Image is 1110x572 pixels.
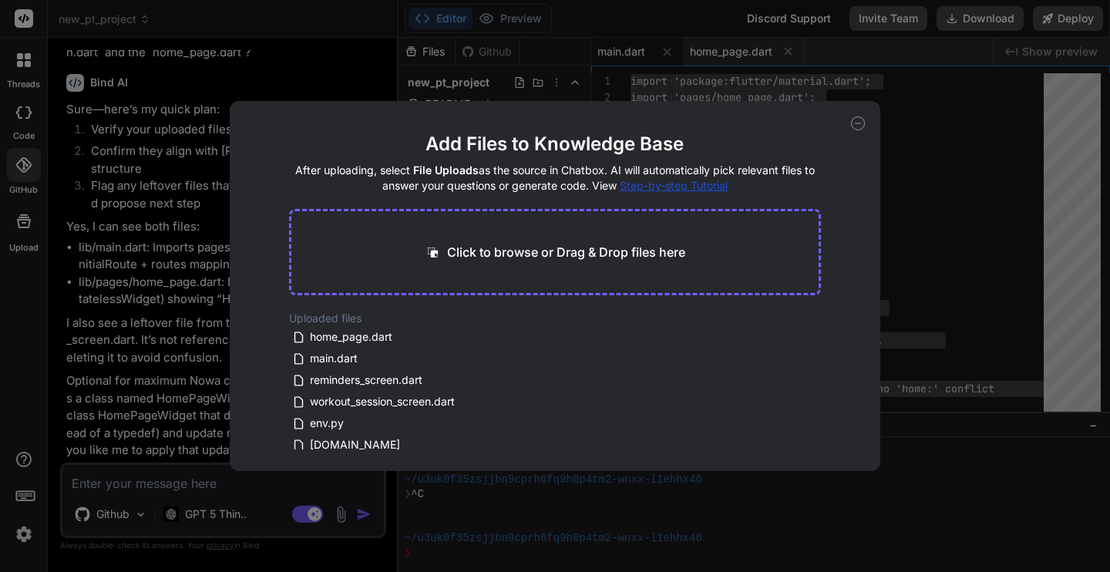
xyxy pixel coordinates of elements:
span: home_page.dart [308,328,394,346]
h4: After uploading, select as the source in Chatbox. AI will automatically pick relevant files to an... [289,163,822,193]
span: reminders_screen.dart [308,371,424,389]
p: Click to browse or Drag & Drop files here [447,243,685,261]
h2: Uploaded files [289,311,822,326]
span: workout_session_screen.dart [308,392,456,411]
span: File Uploads [413,163,479,177]
h2: Add Files to Knowledge Base [289,132,822,156]
span: [DOMAIN_NAME] [308,436,402,454]
span: main.dart [308,349,359,368]
span: env.py [308,414,345,432]
span: Step-by-step Tutorial [620,179,728,192]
